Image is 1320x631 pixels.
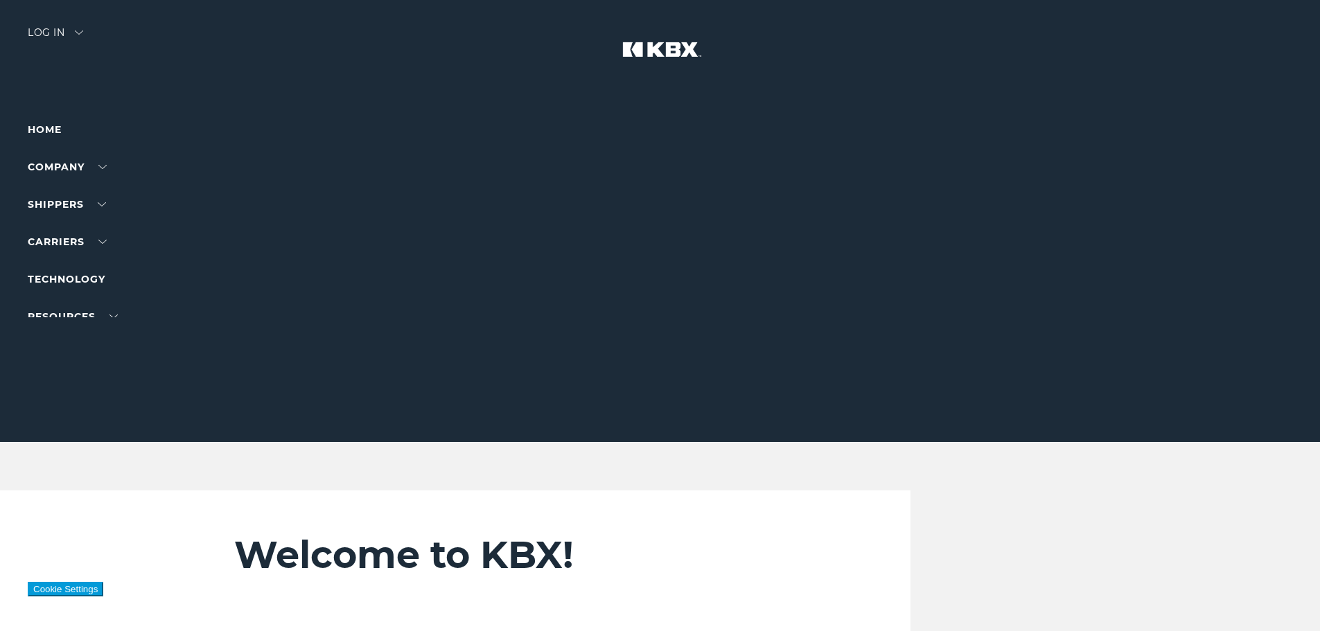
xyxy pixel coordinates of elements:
[234,532,828,578] h2: Welcome to KBX!
[28,161,107,173] a: Company
[28,273,105,285] a: Technology
[28,123,62,136] a: Home
[75,30,83,35] img: arrow
[28,198,106,211] a: SHIPPERS
[28,582,103,596] button: Cookie Settings
[608,28,712,89] img: kbx logo
[28,310,118,323] a: RESOURCES
[28,28,83,48] div: Log in
[28,235,107,248] a: Carriers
